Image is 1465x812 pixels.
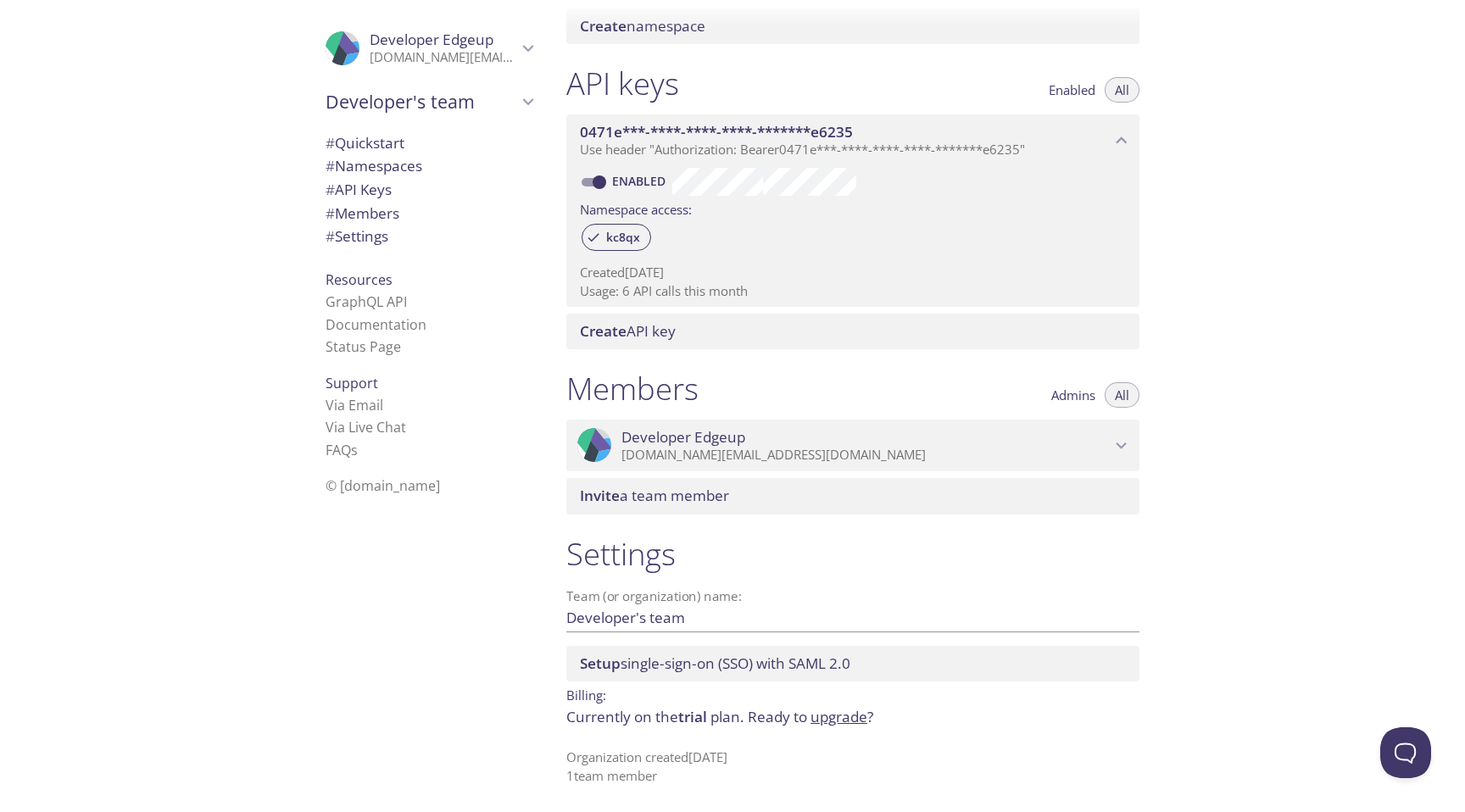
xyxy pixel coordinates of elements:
span: Resources [326,270,393,289]
a: Status Page [326,337,401,356]
h1: Members [566,370,699,408]
label: Team (or organization) name: [566,590,743,603]
span: # [326,156,335,175]
p: Billing: [566,681,1139,706]
iframe: Help Scout Beacon - Open [1380,727,1431,778]
div: Developer Edgeup [566,420,1139,472]
p: Usage: 6 API calls this month [580,282,1126,300]
span: © [DOMAIN_NAME] [326,476,440,495]
div: Developer's team [312,80,546,124]
div: Invite a team member [566,478,1139,514]
div: Team Settings [312,225,546,248]
div: Create API Key [566,314,1139,349]
span: Support [326,374,378,392]
button: All [1105,77,1139,103]
button: Admins [1041,382,1106,408]
h1: Settings [566,535,1139,573]
p: [DOMAIN_NAME][EMAIL_ADDRESS][DOMAIN_NAME] [370,49,517,66]
span: Settings [326,226,388,246]
div: Setup SSO [566,646,1139,681]
span: a team member [580,486,729,505]
span: # [326,180,335,199]
a: Enabled [610,173,672,189]
span: single-sign-on (SSO) with SAML 2.0 [580,653,850,673]
span: Ready to ? [748,707,873,726]
a: FAQ [326,441,358,459]
a: Documentation [326,315,426,334]
div: Developer Edgeup [312,20,546,76]
span: # [326,203,335,223]
a: GraphQL API [326,292,407,311]
div: kc8qx [582,224,651,251]
a: upgrade [810,707,867,726]
h1: API keys [566,64,679,103]
span: Members [326,203,399,223]
span: trial [678,707,707,726]
button: Enabled [1039,77,1106,103]
span: Setup [580,653,621,673]
label: Namespace access: [580,196,692,220]
span: # [326,133,335,153]
span: # [326,226,335,246]
div: Members [312,202,546,225]
div: API Keys [312,178,546,202]
span: Create [580,321,627,341]
a: Via Email [326,396,383,414]
p: Currently on the plan. [566,706,1139,728]
span: API Keys [326,180,392,199]
span: s [351,441,358,459]
div: Namespaces [312,154,546,178]
span: Developer's team [326,90,517,114]
span: Namespaces [326,156,422,175]
span: API key [580,321,676,341]
p: Organization created [DATE] 1 team member [566,748,1139,785]
span: Developer Edgeup [370,30,493,49]
p: [DOMAIN_NAME][EMAIL_ADDRESS][DOMAIN_NAME] [621,447,1111,464]
span: Developer Edgeup [621,428,745,447]
div: Quickstart [312,131,546,155]
button: All [1105,382,1139,408]
span: Invite [580,486,620,505]
span: kc8qx [596,230,650,245]
a: Via Live Chat [326,418,406,437]
span: Quickstart [326,133,404,153]
p: Created [DATE] [580,264,1126,281]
